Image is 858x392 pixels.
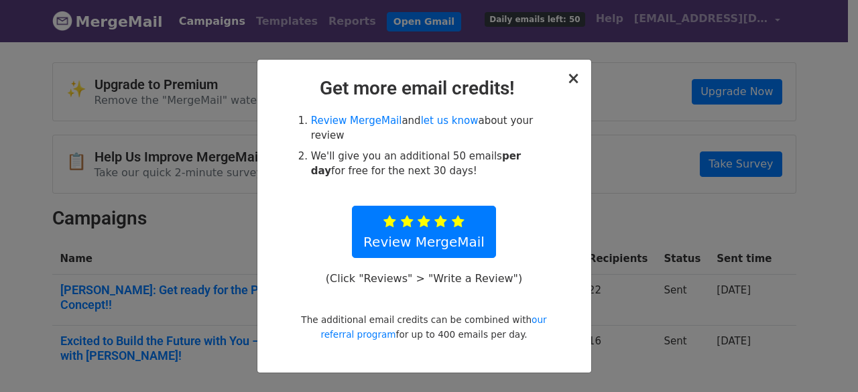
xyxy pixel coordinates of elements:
strong: per day [311,150,521,178]
a: Review MergeMail [352,206,496,258]
a: Review MergeMail [311,115,402,127]
span: × [566,69,580,88]
li: We'll give you an additional 50 emails for free for the next 30 days! [311,149,552,179]
p: (Click "Reviews" > "Write a Review") [318,271,529,285]
a: our referral program [320,314,546,340]
h2: Get more email credits! [268,77,580,100]
iframe: Chat Widget [791,328,858,392]
button: Close [566,70,580,86]
a: let us know [421,115,479,127]
small: The additional email credits can be combined with for up to 400 emails per day. [301,314,546,340]
li: and about your review [311,113,552,143]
